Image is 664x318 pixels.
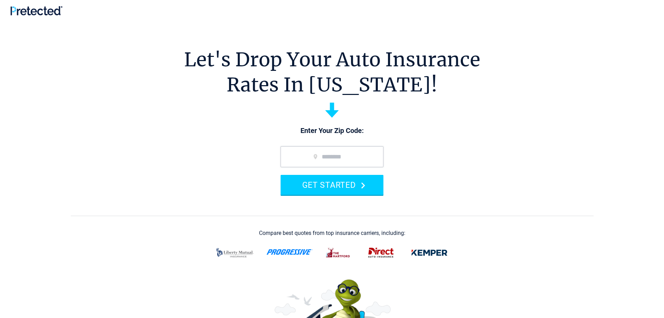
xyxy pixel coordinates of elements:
img: progressive [266,249,313,255]
img: liberty [212,244,258,262]
p: Enter Your Zip Code: [274,126,390,136]
img: direct [364,244,398,262]
input: zip code [281,146,383,167]
img: Pretected Logo [10,6,62,15]
img: thehartford [321,244,356,262]
img: kemper [406,244,452,262]
h1: Let's Drop Your Auto Insurance Rates In [US_STATE]! [184,47,480,97]
div: Compare best quotes from top insurance carriers, including: [259,230,405,236]
button: GET STARTED [281,175,383,195]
